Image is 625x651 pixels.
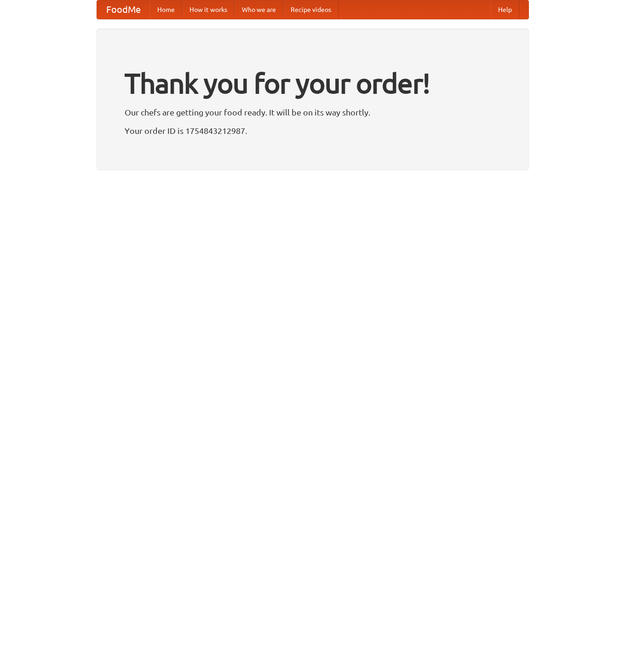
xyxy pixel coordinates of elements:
a: Recipe videos [283,0,338,19]
a: Help [491,0,519,19]
h1: Thank you for your order! [125,61,501,105]
a: How it works [182,0,235,19]
a: Home [150,0,182,19]
p: Our chefs are getting your food ready. It will be on its way shortly. [125,105,501,119]
p: Your order ID is 1754843212987. [125,124,501,138]
a: FoodMe [97,0,150,19]
a: Who we are [235,0,283,19]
